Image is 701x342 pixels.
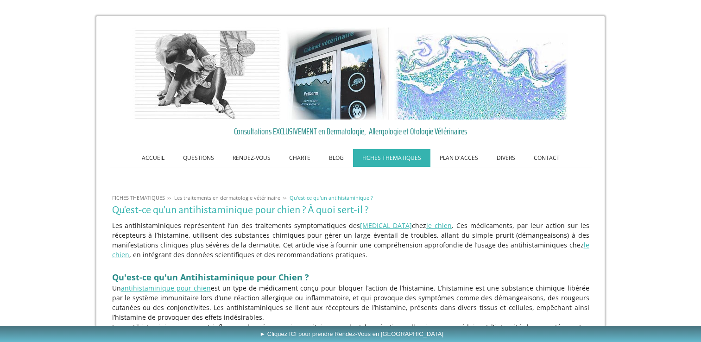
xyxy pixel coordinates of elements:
a: le chien [426,221,452,230]
h1: Qu'est-ce qu'un antihistaminique pour chien ? À quoi sert-il ? [112,204,589,216]
p: Un est un type de médicament conçu pour bloquer l’action de l’histamine. L’histamine est une subs... [112,283,589,322]
span: ► Cliquez ICI pour prendre Rendez-Vous en [GEOGRAPHIC_DATA] [259,330,443,337]
span: FICHES THEMATIQUES [112,194,165,201]
a: antihistaminique pour chien [121,284,211,292]
a: QUESTIONS [174,149,223,167]
span: Les traitements en dermatologie vétérinaire [174,194,280,201]
a: CHARTE [280,149,320,167]
a: PLAN D'ACCES [430,149,487,167]
a: le chien [112,241,589,259]
a: Les traitements en dermatologie vétérinaire [172,194,283,201]
a: FICHES THEMATIQUES [110,194,167,201]
p: Les antihistaminiques représentent l’un des traitements symptomatiques des chez . Ces médicaments... [112,221,589,260]
a: BLOG [320,149,353,167]
a: [MEDICAL_DATA] [360,221,412,230]
span: Qu'est-ce qu'un antihistaminique ? [290,194,373,201]
a: CONTACT [524,149,569,167]
a: FICHES THEMATIQUES [353,149,430,167]
a: ACCUEIL [133,149,174,167]
a: Qu'est-ce qu'un antihistaminique ? [287,194,375,201]
a: RENDEZ-VOUS [223,149,280,167]
a: DIVERS [487,149,524,167]
a: Consultations EXCLUSIVEMENT en Dermatologie, Allergologie et Otologie Vétérinaires [112,124,589,138]
span: Qu'est-ce qu'un Antihistaminique pour Chien ? [112,272,309,283]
